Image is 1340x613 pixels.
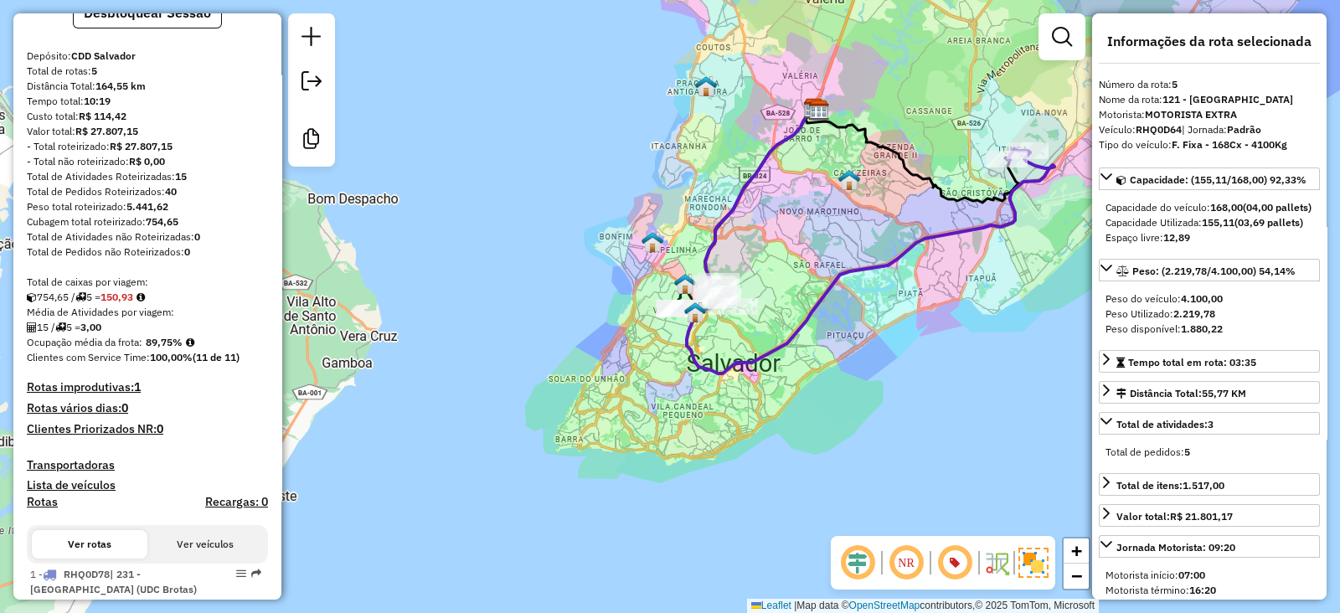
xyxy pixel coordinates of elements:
div: Total de Pedidos Roteirizados: [27,184,268,199]
img: AS - SALVADOR [803,98,825,120]
strong: 4.100,00 [1181,292,1223,305]
strong: 16:20 [1189,584,1216,596]
strong: 3 [1208,418,1214,430]
strong: 5.441,62 [126,200,168,213]
strong: F. Fixa - 168Cx - 4100Kg [1172,138,1287,151]
a: Exibir filtros [1045,20,1079,54]
img: Warecloud São Marcos [838,169,860,191]
a: OpenStreetMap [849,600,920,611]
div: Capacidade do veículo: [1105,200,1313,215]
h4: Lista de veículos [27,478,268,492]
div: Peso Utilizado: [1105,306,1313,322]
span: Peso do veículo: [1105,292,1223,305]
button: Ver veículos [147,530,263,559]
div: Total de Pedidos não Roteirizados: [27,245,268,260]
span: | 231 - [GEOGRAPHIC_DATA] (UDC Brotas) [30,568,197,595]
i: Meta Caixas/viagem: 157,30 Diferença: -6,37 [137,292,145,302]
strong: R$ 114,42 [79,110,126,122]
img: Exibir/Ocultar setores [1018,548,1049,578]
div: Total de itens: [1116,478,1224,493]
h4: Informações da rota selecionada [1099,33,1320,49]
span: Tempo total em rota: 03:35 [1128,356,1256,368]
strong: 5 [1184,446,1190,458]
em: Opções [236,569,246,579]
strong: RHQ0D64 [1136,123,1182,136]
a: Exportar sessão [295,64,328,102]
h4: Recargas: 0 [205,495,268,509]
strong: R$ 27.807,15 [110,140,173,152]
span: Clientes com Service Time: [27,351,150,363]
div: 15 / 5 = [27,320,268,335]
img: WCL - Fazenda Grande do Retiro [674,273,696,295]
div: Total de Atividades Roteirizadas: [27,169,268,184]
strong: 0 [157,421,163,436]
strong: 168,00 [1210,201,1243,214]
strong: (11 de 11) [193,351,240,363]
div: Nome da rota: [1099,92,1320,107]
div: Número da rota: [1099,77,1320,92]
h4: Transportadoras [27,458,268,472]
div: Depósito: [27,49,268,64]
h4: Rotas vários dias: [27,401,268,415]
em: Média calculada utilizando a maior ocupação (%Peso ou %Cubagem) de cada rota da sessão. Rotas cro... [186,337,194,348]
h4: Rotas [27,495,58,509]
button: Ver rotas [32,530,147,559]
div: Tipo do veículo: [1099,137,1320,152]
strong: R$ 0,00 [129,155,165,167]
strong: 164,55 km [95,80,146,92]
strong: 07:00 [1178,569,1205,581]
div: Total de rotas: [27,64,268,79]
div: Motorista: [1099,107,1320,122]
span: Peso: (2.219,78/4.100,00) 54,14% [1132,265,1296,277]
a: Zoom in [1064,538,1089,564]
div: Motorista término: [1105,583,1313,598]
img: Fluxo de ruas [983,549,1010,576]
strong: 5 [1172,78,1178,90]
strong: 0 [184,245,190,258]
div: Total de pedidos: [1105,445,1313,460]
span: 1 - [30,568,197,595]
img: WCL Coutos I [695,75,717,97]
div: Capacidade Utilizada: [1105,215,1313,230]
strong: 40 [165,185,177,198]
a: Zoom out [1064,564,1089,589]
strong: 1.517,00 [1183,479,1224,492]
i: Total de rotas [55,322,66,332]
div: - Total roteirizado: [27,139,268,154]
div: Map data © contributors,© 2025 TomTom, Microsoft [747,599,1099,613]
strong: (03,69 pallets) [1234,216,1303,229]
div: - Total não roteirizado: [27,154,268,169]
em: Rota exportada [251,569,261,579]
span: Capacidade: (155,11/168,00) 92,33% [1130,173,1306,186]
strong: 0 [121,400,128,415]
strong: 1.880,22 [1181,322,1223,335]
strong: 121 - [GEOGRAPHIC_DATA] [1162,93,1293,106]
div: 754,65 / 5 = [27,290,268,305]
strong: 3,00 [80,321,101,333]
div: Valor total: [1116,509,1233,524]
strong: 100,00% [150,351,193,363]
strong: 15 [175,170,187,183]
strong: 5 [91,64,97,77]
img: WCL São Caetano [642,231,663,253]
a: Leaflet [751,600,791,611]
h4: Clientes Priorizados NR: [27,422,268,436]
div: Média de Atividades por viagem: [27,305,268,320]
div: Peso total roteirizado: [27,199,268,214]
strong: (04,00 pallets) [1243,201,1312,214]
div: Jornada Motorista: 09:20 [1116,540,1235,555]
span: Ocultar deslocamento [837,543,878,583]
div: Tempo total: [27,94,268,109]
strong: CDD Salvador [71,49,136,62]
h4: Rotas improdutivas: [27,380,268,394]
div: Custo total: [27,109,268,124]
strong: R$ 21.801,17 [1170,510,1233,523]
div: Espaço livre: [1105,230,1313,245]
strong: 12,89 [1163,231,1190,244]
strong: 150,93 [100,291,133,303]
span: − [1071,565,1082,586]
i: Cubagem total roteirizado [27,292,37,302]
img: CDD Salvador [808,100,830,121]
span: | Jornada: [1182,123,1261,136]
div: Cubagem total roteirizado: [27,214,268,229]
